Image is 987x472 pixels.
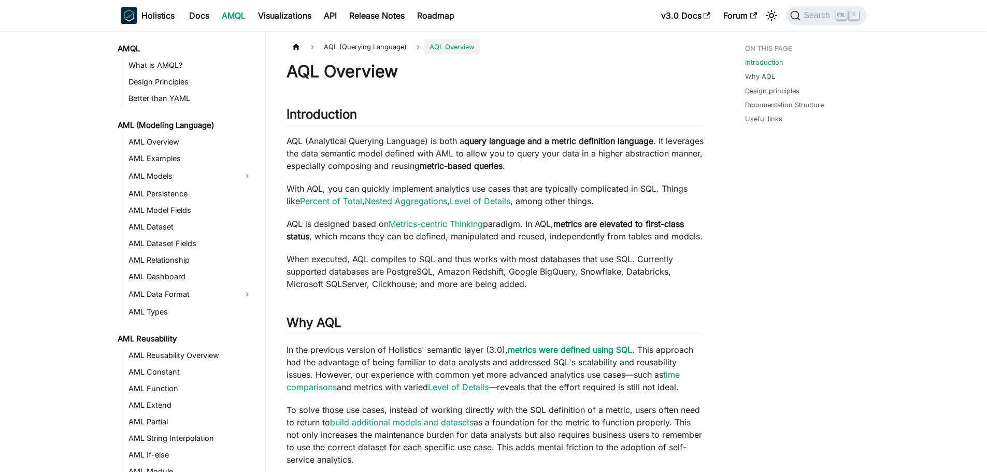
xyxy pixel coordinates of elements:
span: Search [800,11,836,20]
h2: Introduction [287,107,704,126]
nav: Docs sidebar [110,31,266,472]
p: To solve those use cases, instead of working directly with the SQL definition of a metric, users ... [287,404,704,466]
a: Home page [287,39,306,54]
a: Design principles [745,86,799,96]
p: With AQL, you can quickly implement analytics use cases that are typically complicated in SQL. Th... [287,182,704,207]
a: Level of Details [450,196,510,206]
a: AML Dashboard [125,269,256,284]
p: AQL (Analytical Querying Language) is both a . It leverages the data semantic model defined with ... [287,135,704,172]
a: What is AMQL? [125,58,256,73]
a: Design Principles [125,75,256,89]
a: AML Data Format [125,286,238,303]
a: AMQL [115,41,256,56]
button: Expand sidebar category 'AML Models' [238,168,256,184]
a: Percent of Total [300,196,362,206]
a: AML Examples [125,151,256,166]
b: Holistics [141,9,175,22]
span: AQL Overview [424,39,479,54]
a: time comparisons [287,369,680,392]
a: build additional models and datasets [330,417,474,427]
a: AML Function [125,381,256,396]
button: Switch between dark and light mode (currently light mode) [763,7,780,24]
a: AML (Modeling Language) [115,118,256,133]
kbd: K [849,10,859,20]
a: AML Dataset Fields [125,236,256,251]
a: Roadmap [411,7,461,24]
p: In the previous version of Holistics' semantic layer (3.0), . This approach had the advantage of ... [287,344,704,393]
a: AML Model Fields [125,203,256,218]
a: Docs [183,7,216,24]
a: AML If-else [125,448,256,462]
strong: metric-based queries [420,161,503,171]
a: AML Reusability Overview [125,348,256,363]
a: AML Persistence [125,187,256,201]
span: AQL (Querying Language) [319,39,412,54]
a: Forum [717,7,763,24]
a: AML Extend [125,398,256,412]
a: Introduction [745,58,783,67]
a: AML Partial [125,414,256,429]
a: HolisticsHolistics [121,7,175,24]
a: Metrics-centric Thinking [389,219,483,229]
a: metrics were defined using SQL [508,345,632,355]
a: AMQL [216,7,252,24]
a: Useful links [745,114,782,124]
a: AML String Interpolation [125,431,256,446]
h2: Why AQL [287,315,704,335]
h1: AQL Overview [287,61,704,82]
a: Better than YAML [125,91,256,106]
a: AML Overview [125,135,256,149]
nav: Breadcrumbs [287,39,704,54]
a: Visualizations [252,7,318,24]
a: v3.0 Docs [655,7,717,24]
p: AQL is designed based on paradigm. In AQL, , which means they can be defined, manipulated and reu... [287,218,704,242]
a: AML Relationship [125,253,256,267]
a: AML Reusability [115,332,256,346]
a: Nested Aggregations [365,196,447,206]
a: Release Notes [343,7,411,24]
a: API [318,7,343,24]
a: AML Constant [125,365,256,379]
button: Expand sidebar category 'AML Data Format' [238,286,256,303]
a: AML Models [125,168,238,184]
a: Why AQL [745,71,775,81]
a: Level of Details [428,382,489,392]
strong: query language and a metric definition language [464,136,653,146]
a: AML Dataset [125,220,256,234]
p: When executed, AQL compiles to SQL and thus works with most databases that use SQL. Currently sup... [287,253,704,290]
button: Search (Ctrl+K) [786,6,866,25]
img: Holistics [121,7,137,24]
a: AML Types [125,305,256,319]
a: Documentation Structure [745,100,824,110]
